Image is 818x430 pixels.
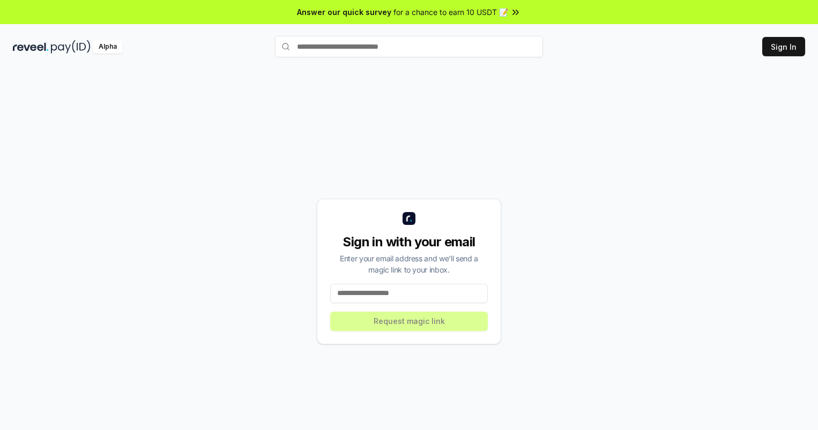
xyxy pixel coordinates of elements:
div: Sign in with your email [330,233,488,251]
img: pay_id [51,40,91,54]
div: Alpha [93,40,123,54]
div: Enter your email address and we’ll send a magic link to your inbox. [330,253,488,275]
img: reveel_dark [13,40,49,54]
button: Sign In [762,37,805,56]
span: Answer our quick survey [297,6,391,18]
img: logo_small [403,212,415,225]
span: for a chance to earn 10 USDT 📝 [393,6,508,18]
